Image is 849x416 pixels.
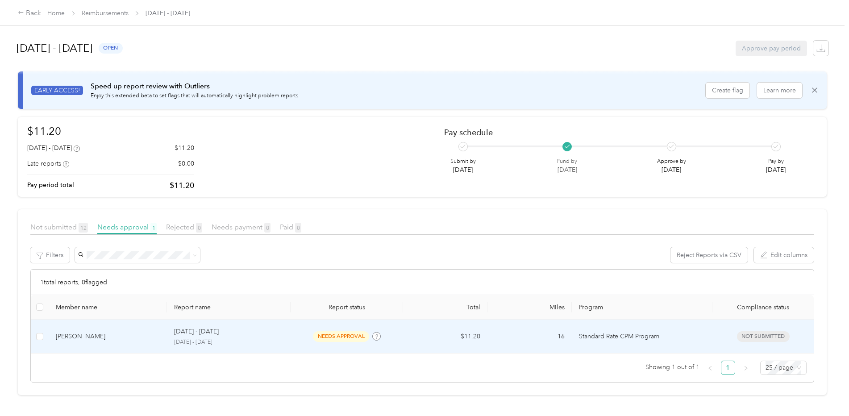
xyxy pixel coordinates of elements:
a: Home [47,9,65,17]
span: Report status [298,304,396,311]
span: left [707,366,713,371]
span: Not submitted [30,223,88,231]
button: Filters [30,247,70,263]
p: Submit by [450,158,476,166]
th: Report name [167,295,291,320]
p: [DATE] [450,165,476,175]
span: 12 [79,223,88,233]
span: 0 [295,223,301,233]
td: Standard Rate CPM Program [572,320,712,354]
p: $11.20 [170,180,194,191]
li: 1 [721,361,735,375]
p: Approve by [657,158,686,166]
p: Fund by [557,158,577,166]
th: Program [572,295,712,320]
span: Needs approval [97,223,157,231]
td: 16 [487,320,572,354]
button: Create flag [706,83,749,98]
div: Late reports [27,159,69,168]
div: Miles [495,304,565,311]
span: Compliance status [720,304,807,311]
button: Learn more [757,83,802,98]
button: right [739,361,753,375]
span: Rejected [166,223,202,231]
a: Reimbursements [82,9,129,17]
div: [DATE] - [DATE] [27,143,80,153]
p: [DATE] - [DATE] [174,327,219,337]
span: 1 [150,223,157,233]
span: Paid [280,223,301,231]
span: Not submitted [737,331,790,341]
div: Page Size [760,361,807,375]
td: $11.20 [403,320,487,354]
button: left [703,361,717,375]
p: Pay period total [27,180,74,190]
p: Speed up report review with Outliers [91,81,300,92]
p: [DATE] [766,165,786,175]
span: open [99,43,123,53]
li: Next Page [739,361,753,375]
li: Previous Page [703,361,717,375]
div: Back [18,8,41,19]
button: Edit columns [754,247,814,263]
a: 1 [721,361,735,374]
p: [DATE] [657,165,686,175]
th: Member name [49,295,167,320]
div: 1 total reports, 0 flagged [31,270,814,295]
h1: [DATE] - [DATE] [17,37,92,59]
span: 0 [196,223,202,233]
p: [DATE] [557,165,577,175]
span: Needs payment [212,223,271,231]
h2: Pay schedule [444,128,802,137]
div: Total [410,304,480,311]
span: [DATE] - [DATE] [146,8,190,18]
div: Member name [56,304,160,311]
h1: $11.20 [27,123,194,139]
p: Pay by [766,158,786,166]
iframe: Everlance-gr Chat Button Frame [799,366,849,416]
p: $0.00 [178,159,194,168]
span: needs approval [313,331,369,341]
p: [DATE] - [DATE] [174,338,283,346]
p: Standard Rate CPM Program [579,332,705,341]
span: 0 [264,223,271,233]
div: [PERSON_NAME] [56,332,160,341]
button: Reject Reports via CSV [670,247,748,263]
p: Enjoy this extended beta to set flags that will automatically highlight problem reports. [91,92,300,100]
p: $11.20 [175,143,194,153]
span: Showing 1 out of 1 [645,361,699,374]
span: right [743,366,749,371]
span: 25 / page [766,361,801,374]
span: EARLY ACCESS! [31,86,83,95]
